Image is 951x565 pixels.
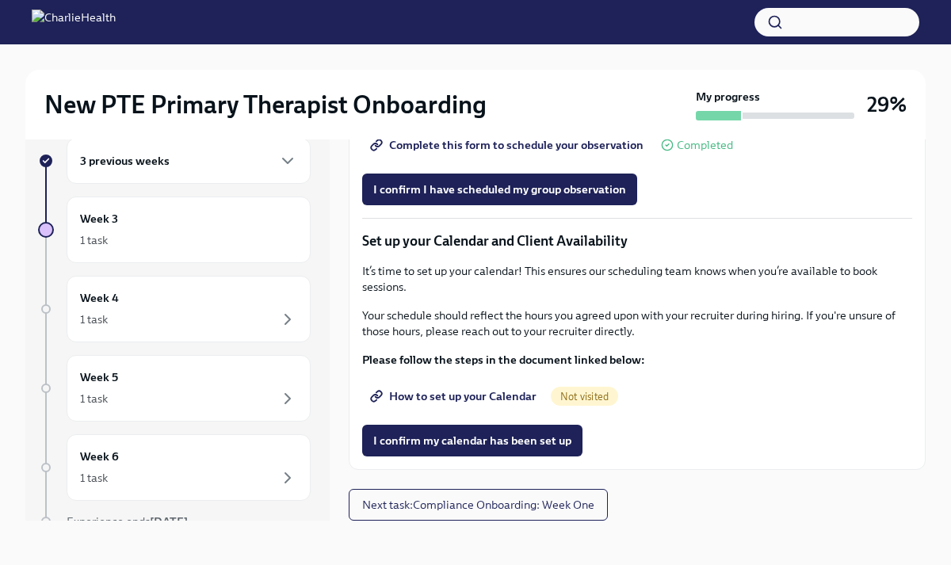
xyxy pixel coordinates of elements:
[362,263,912,295] p: It’s time to set up your calendar! This ensures our scheduling team knows when you’re available t...
[362,231,912,250] p: Set up your Calendar and Client Availability
[362,174,637,205] button: I confirm I have scheduled my group observation
[44,89,487,120] h2: New PTE Primary Therapist Onboarding
[80,368,118,386] h6: Week 5
[373,181,626,197] span: I confirm I have scheduled my group observation
[80,470,108,486] div: 1 task
[80,311,108,327] div: 1 task
[677,139,733,151] span: Completed
[80,289,119,307] h6: Week 4
[362,307,912,339] p: Your schedule should reflect the hours you agreed upon with your recruiter during hiring. If you'...
[373,137,644,153] span: Complete this form to schedule your observation
[362,129,655,161] a: Complete this form to schedule your observation
[32,10,116,35] img: CharlieHealth
[867,90,907,119] h3: 29%
[38,434,311,501] a: Week 61 task
[362,425,582,456] button: I confirm my calendar has been set up
[373,433,571,449] span: I confirm my calendar has been set up
[551,391,618,403] span: Not visited
[696,89,760,105] strong: My progress
[150,514,188,529] strong: [DATE]
[80,448,119,465] h6: Week 6
[362,353,645,367] strong: Please follow the steps in the document linked below:
[67,138,311,184] div: 3 previous weeks
[362,380,548,412] a: How to set up your Calendar
[349,489,608,521] button: Next task:Compliance Onboarding: Week One
[362,497,594,513] span: Next task : Compliance Onboarding: Week One
[67,514,188,529] span: Experience ends
[80,210,118,227] h6: Week 3
[80,391,108,407] div: 1 task
[38,276,311,342] a: Week 41 task
[80,232,108,248] div: 1 task
[38,355,311,422] a: Week 51 task
[38,197,311,263] a: Week 31 task
[373,388,537,404] span: How to set up your Calendar
[80,152,170,170] h6: 3 previous weeks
